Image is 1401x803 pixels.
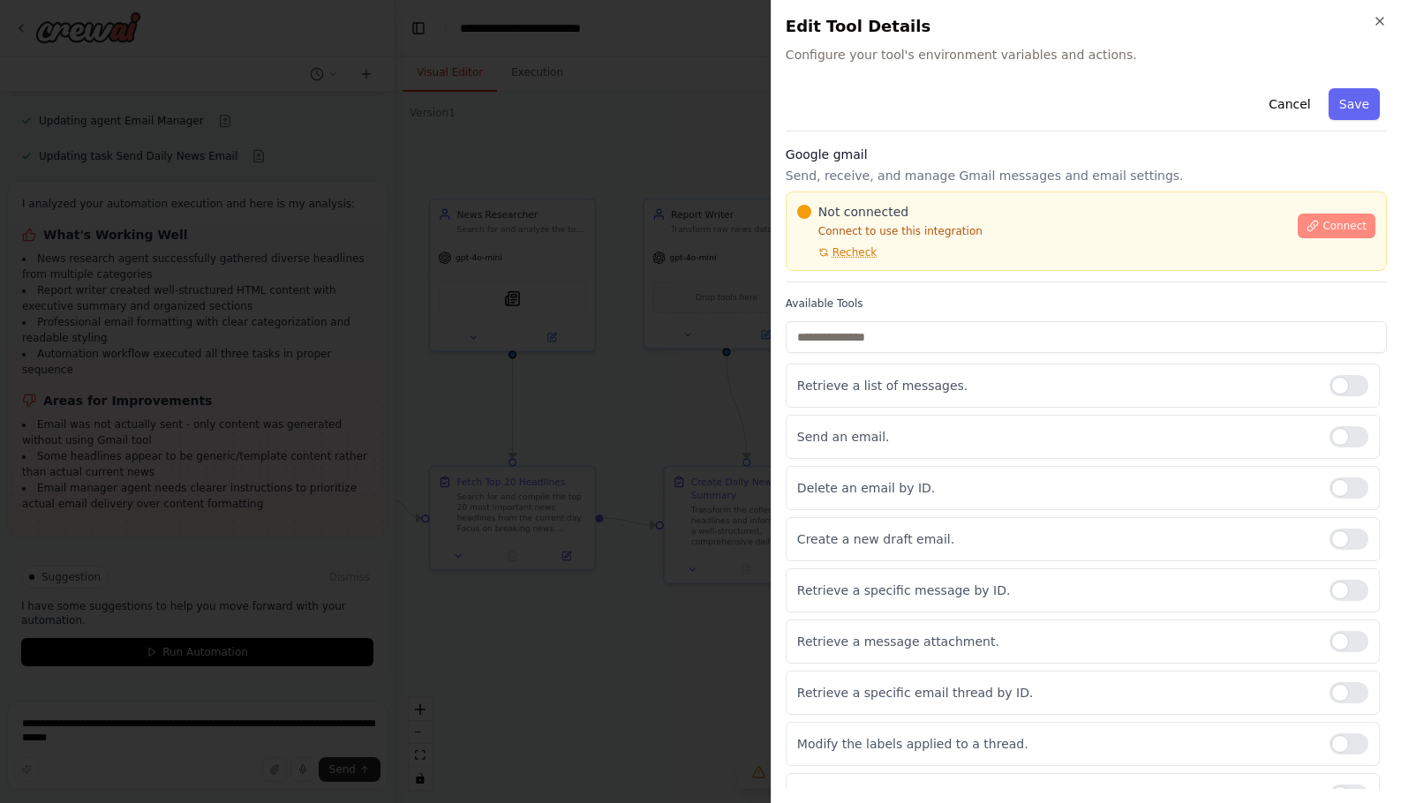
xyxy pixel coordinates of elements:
p: Delete an email by ID. [797,479,1315,497]
button: Recheck [797,245,877,259]
span: Connect [1322,219,1367,233]
span: Not connected [818,203,908,221]
p: Send, receive, and manage Gmail messages and email settings. [786,167,1387,184]
p: Retrieve a list of messages. [797,377,1315,394]
label: Available Tools [786,296,1387,311]
span: Configure your tool's environment variables and actions. [786,46,1387,64]
p: Retrieve a message attachment. [797,633,1315,650]
h3: Google gmail [786,146,1387,163]
p: Send an email. [797,428,1315,446]
button: Cancel [1258,88,1321,120]
p: Retrieve a specific message by ID. [797,582,1315,599]
p: Modify the labels applied to a thread. [797,735,1315,753]
button: Connect [1298,214,1375,238]
h2: Edit Tool Details [786,14,1387,39]
button: Save [1329,88,1380,120]
p: Retrieve a specific email thread by ID. [797,684,1315,702]
span: Recheck [832,245,877,259]
p: Create a new draft email. [797,530,1315,548]
p: Connect to use this integration [797,224,1288,238]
